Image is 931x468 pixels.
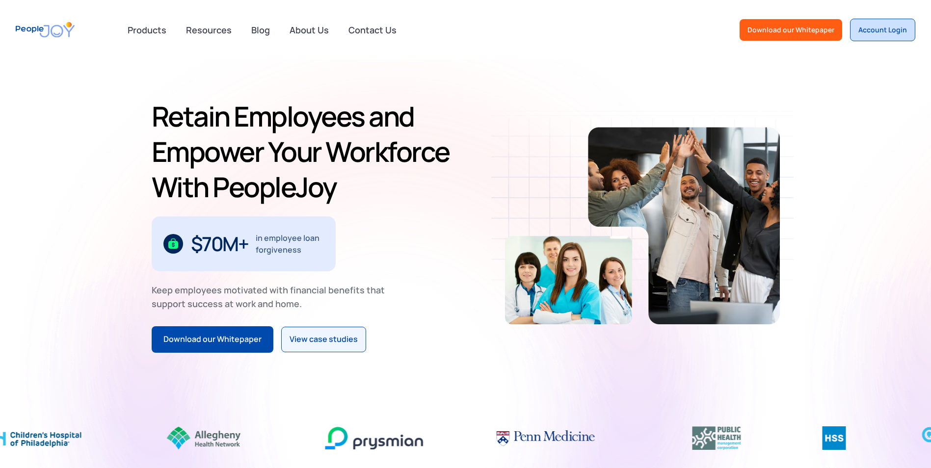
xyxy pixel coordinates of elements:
div: View case studies [290,333,358,346]
a: Resources [180,19,238,41]
div: in employee loan forgiveness [256,232,324,256]
img: Retain-Employees-PeopleJoy [505,236,632,324]
a: Blog [245,19,276,41]
img: Retain-Employees-PeopleJoy [588,127,780,324]
a: Download our Whitepaper [740,19,842,41]
a: home [16,16,75,44]
a: About Us [284,19,335,41]
div: 1 / 3 [152,216,336,271]
a: Download our Whitepaper [152,326,273,353]
div: $70M+ [191,236,248,252]
a: Contact Us [343,19,402,41]
a: Account Login [850,19,915,41]
div: Products [122,20,172,40]
div: Download our Whitepaper [747,25,834,35]
a: View case studies [281,327,366,352]
div: Account Login [858,25,907,35]
div: Keep employees motivated with financial benefits that support success at work and home. [152,283,393,311]
div: Download our Whitepaper [163,333,262,346]
h1: Retain Employees and Empower Your Workforce With PeopleJoy [152,99,462,205]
